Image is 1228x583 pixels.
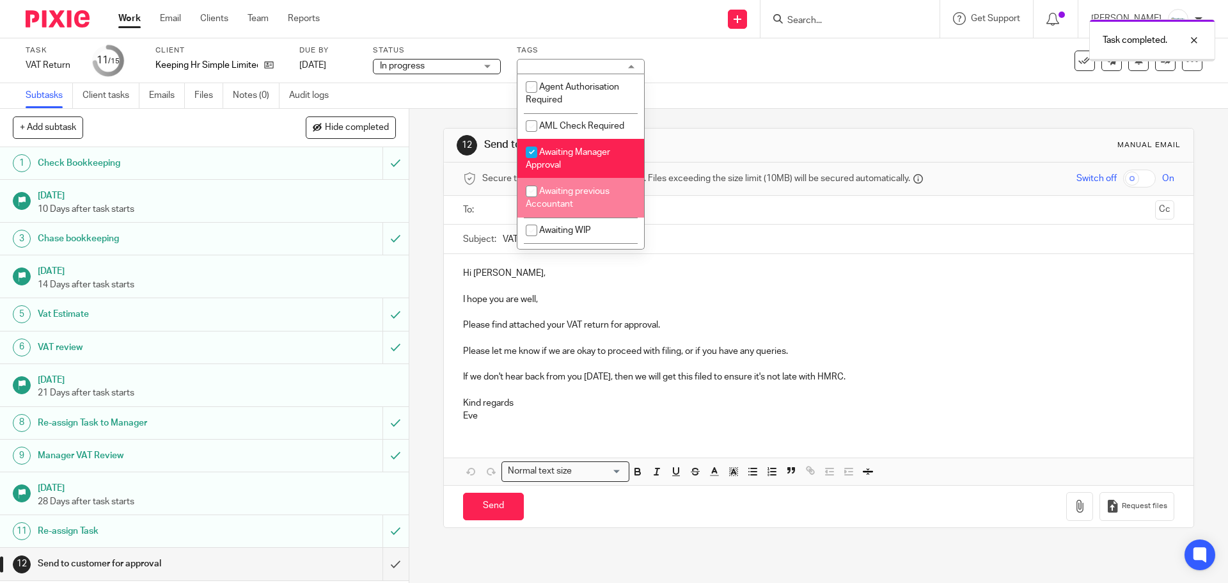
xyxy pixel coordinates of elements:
[13,414,31,432] div: 8
[26,59,77,72] div: VAT Return
[463,397,1174,410] p: Kind regards
[1155,200,1174,220] button: Cc
[1122,501,1167,511] span: Request files
[155,45,283,56] label: Client
[482,172,910,185] span: Secure the attachments in this message. Files exceeding the size limit (10MB) will be secured aut...
[463,204,477,216] label: To:
[13,522,31,540] div: 11
[108,58,120,65] small: /15
[505,465,574,478] span: Normal text size
[26,83,73,108] a: Subtasks
[13,305,31,323] div: 5
[83,83,139,108] a: Client tasks
[463,345,1174,358] p: Please let me know if we are okay to proceed with filing, or if you have any queries.
[38,446,259,465] h1: Manager VAT Review
[299,45,357,56] label: Due by
[484,138,846,152] h1: Send to customer for approval
[576,465,622,478] input: Search for option
[13,447,31,465] div: 9
[289,83,338,108] a: Audit logs
[38,522,259,541] h1: Re-assign Task
[149,83,185,108] a: Emails
[118,12,141,25] a: Work
[97,53,120,68] div: 11
[13,555,31,573] div: 12
[38,413,259,433] h1: Re-assign Task to Manager
[1076,172,1117,185] span: Switch off
[539,226,591,235] span: Awaiting WIP
[38,186,396,202] h1: [DATE]
[457,135,477,156] div: 12
[38,203,396,216] p: 10 Days after task starts
[155,59,258,72] p: Keeping Hr Simple Limited
[38,154,259,173] h1: Check Bookkeeping
[26,45,77,56] label: Task
[13,339,31,356] div: 6
[233,83,279,108] a: Notes (0)
[463,319,1174,331] p: Please find attached your VAT return for approval.
[194,83,223,108] a: Files
[38,495,396,508] p: 28 Days after task starts
[13,154,31,172] div: 1
[517,45,645,56] label: Tags
[38,371,396,387] h1: [DATE]
[501,461,629,481] div: Search for option
[526,83,619,105] span: Agent Authorisation Required
[38,479,396,495] h1: [DATE]
[38,229,259,248] h1: Chase bookkeeping
[248,12,269,25] a: Team
[38,387,396,399] p: 21 Days after task starts
[463,371,1174,383] p: If we don't hear back from you [DATE], then we will get this filed to ensure it's not late with H...
[463,410,1174,422] p: Eve
[26,10,90,28] img: Pixie
[299,61,326,70] span: [DATE]
[306,116,396,138] button: Hide completed
[38,338,259,357] h1: VAT review
[1099,492,1174,521] button: Request files
[463,293,1174,306] p: I hope you are well,
[463,267,1174,280] p: Hi [PERSON_NAME],
[463,493,524,520] input: Send
[160,12,181,25] a: Email
[1103,34,1167,47] p: Task completed.
[373,45,501,56] label: Status
[13,230,31,248] div: 3
[539,122,624,131] span: AML Check Required
[1168,9,1188,29] img: Infinity%20Logo%20with%20Whitespace%20.png
[38,262,396,278] h1: [DATE]
[200,12,228,25] a: Clients
[380,61,425,70] span: In progress
[526,148,610,170] span: Awaiting Manager Approval
[463,233,496,246] label: Subject:
[288,12,320,25] a: Reports
[38,554,259,573] h1: Send to customer for approval
[325,123,389,133] span: Hide completed
[1117,140,1181,150] div: Manual email
[13,116,83,138] button: + Add subtask
[38,305,259,324] h1: Vat Estimate
[526,187,610,209] span: Awaiting previous Accountant
[1162,172,1174,185] span: On
[38,278,396,291] p: 14 Days after task starts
